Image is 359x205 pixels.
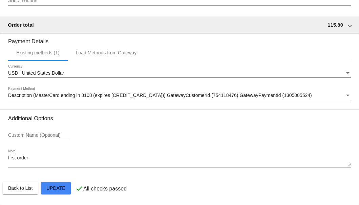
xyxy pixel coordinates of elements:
[3,182,38,194] button: Back to List
[76,50,137,55] div: Load Methods from Gateway
[8,185,33,191] span: Back to List
[41,182,71,194] button: Update
[8,93,312,98] span: Description (MasterCard ending in 3108 (expires [CREDIT_CARD_DATA])) GatewayCustomerId (754118476...
[8,70,64,76] span: USD | United States Dollar
[328,22,343,28] span: 115.80
[8,115,351,122] h3: Additional Options
[16,50,60,55] div: Existing methods (1)
[8,93,351,98] mat-select: Payment Method
[8,71,351,76] mat-select: Currency
[75,184,83,193] mat-icon: check
[8,22,34,28] span: Order total
[8,33,351,45] h3: Payment Details
[46,185,65,191] span: Update
[8,133,69,138] input: Custom Name (Optional)
[83,186,127,192] p: All checks passed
